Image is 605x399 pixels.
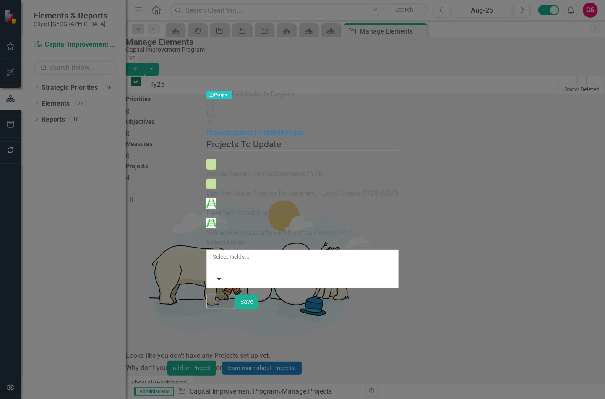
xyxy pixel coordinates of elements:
legend: Projects To Update [206,138,399,151]
div: Select Fields... [213,253,392,261]
div: Sidewalk Rehabilitation + Wheelchair Ramps FY25 [206,228,399,238]
img: Not Started [206,159,216,170]
a: Update Fields [231,129,273,137]
img: Not Started [206,179,216,189]
button: Save [235,295,258,309]
img: On Track [206,218,216,228]
label: Select Fields [206,238,245,248]
a: Edit Fields [273,129,304,137]
div: Pavement Rehabilitation - FY25 [206,209,399,218]
span: Project [206,91,232,99]
a: Projects [206,129,231,137]
span: Edit Multiple Projects [232,90,295,98]
div: Cast Iron Water Pipeline Replacement - Local Streets FY25 (NEW) [206,189,399,198]
div: Annual Sewer Line Replacements FY25 [206,170,399,179]
img: On Track [206,198,216,209]
button: Cancel [206,295,235,309]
